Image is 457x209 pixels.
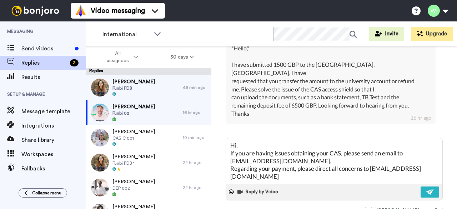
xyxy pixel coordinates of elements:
[112,178,155,185] span: [PERSON_NAME]
[411,27,453,41] button: Upgrade
[183,135,208,140] div: 10 min ago
[91,79,109,96] img: efeae950-0c2e-44e3-9c57-74bcccf6614e-thumb.jpg
[112,103,155,110] span: [PERSON_NAME]
[103,50,132,64] span: All assignees
[426,189,434,195] img: send-white.svg
[411,114,431,121] div: 16 hr ago
[112,153,155,160] span: [PERSON_NAME]
[112,110,155,116] span: Funbi 02
[91,179,109,196] img: 39f073c3-77e9-414b-a00e-7669bee0ef46-thumb.jpg
[237,186,280,197] button: Reply by Video
[21,164,86,173] span: Fallbacks
[183,85,208,90] div: 46 min ago
[86,150,211,175] a: [PERSON_NAME]Funbi PDB 122 hr ago
[86,125,211,150] a: [PERSON_NAME]CAS C 00110 min ago
[183,160,208,165] div: 22 hr ago
[21,44,72,53] span: Send videos
[86,175,211,200] a: [PERSON_NAME]DEP 00222 hr ago
[91,6,145,16] span: Video messaging
[226,138,442,184] textarea: Hi, If you are having issues obtaining your CAS, please send an email to [EMAIL_ADDRESS][DOMAIN_N...
[154,51,210,64] button: 30 days
[9,6,62,16] img: bj-logo-header-white.svg
[21,73,86,81] span: Results
[112,185,155,191] span: DEP 002
[70,59,79,66] div: 3
[75,5,86,16] img: vm-color.svg
[112,128,155,135] span: [PERSON_NAME]
[183,185,208,190] div: 22 hr ago
[112,160,155,166] span: Funbi PDB 1
[86,68,211,75] div: Replies
[91,154,109,171] img: 48226c89-d96f-4b72-be45-d47c225959ae-thumb.jpg
[112,78,155,85] span: [PERSON_NAME]
[21,59,67,67] span: Replies
[21,121,86,130] span: Integrations
[231,44,430,118] div: *Hello,* I have submitted 1500 GBP to the [GEOGRAPHIC_DATA], [GEOGRAPHIC_DATA]. I have requested ...
[32,190,61,196] span: Collapse menu
[21,136,86,144] span: Share library
[87,47,154,67] button: All assignees
[183,110,208,115] div: 16 hr ago
[86,100,211,125] a: [PERSON_NAME]Funbi 0216 hr ago
[102,30,150,39] span: International
[112,135,155,141] span: CAS C 001
[91,104,109,121] img: a341ce55-b944-42f9-82d2-208a02fc6b31-thumb.jpg
[19,188,67,198] button: Collapse menu
[21,107,86,116] span: Message template
[369,27,404,41] button: Invite
[112,85,155,91] span: Funbi PDB
[21,150,86,159] span: Workspaces
[91,129,109,146] img: d13cd613-a0d5-406e-8cf3-0cde742e53d1-thumb.jpg
[86,75,211,100] a: [PERSON_NAME]Funbi PDB46 min ago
